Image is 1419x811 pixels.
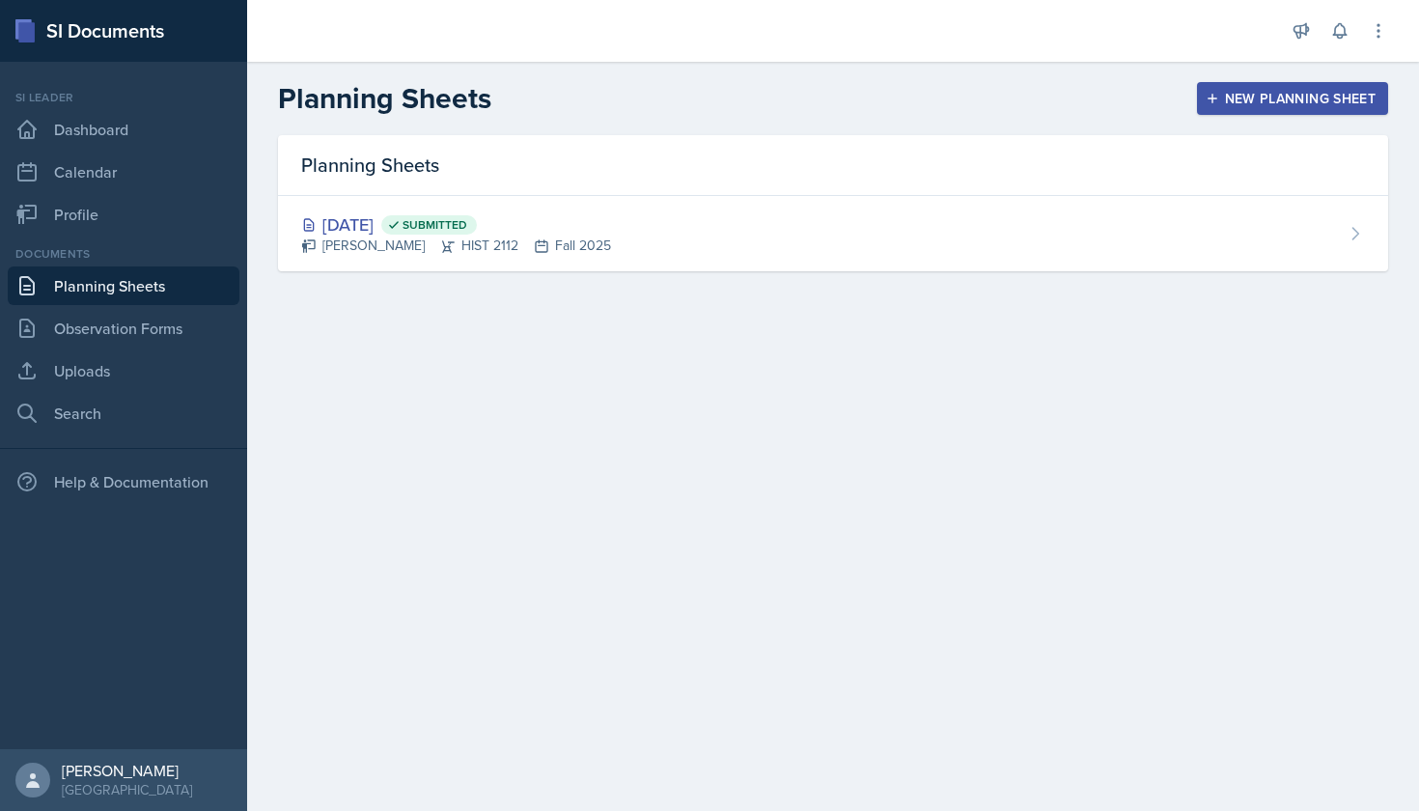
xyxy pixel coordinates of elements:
[8,309,239,348] a: Observation Forms
[62,761,192,780] div: [PERSON_NAME]
[8,351,239,390] a: Uploads
[8,89,239,106] div: Si leader
[8,195,239,234] a: Profile
[1197,82,1388,115] button: New Planning Sheet
[8,110,239,149] a: Dashboard
[278,135,1388,196] div: Planning Sheets
[1210,91,1376,106] div: New Planning Sheet
[403,217,467,233] span: Submitted
[301,236,611,256] div: [PERSON_NAME] HIST 2112 Fall 2025
[8,462,239,501] div: Help & Documentation
[278,196,1388,271] a: [DATE] Submitted [PERSON_NAME]HIST 2112Fall 2025
[8,394,239,433] a: Search
[62,780,192,799] div: [GEOGRAPHIC_DATA]
[301,211,611,238] div: [DATE]
[8,245,239,263] div: Documents
[278,81,491,116] h2: Planning Sheets
[8,266,239,305] a: Planning Sheets
[8,153,239,191] a: Calendar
